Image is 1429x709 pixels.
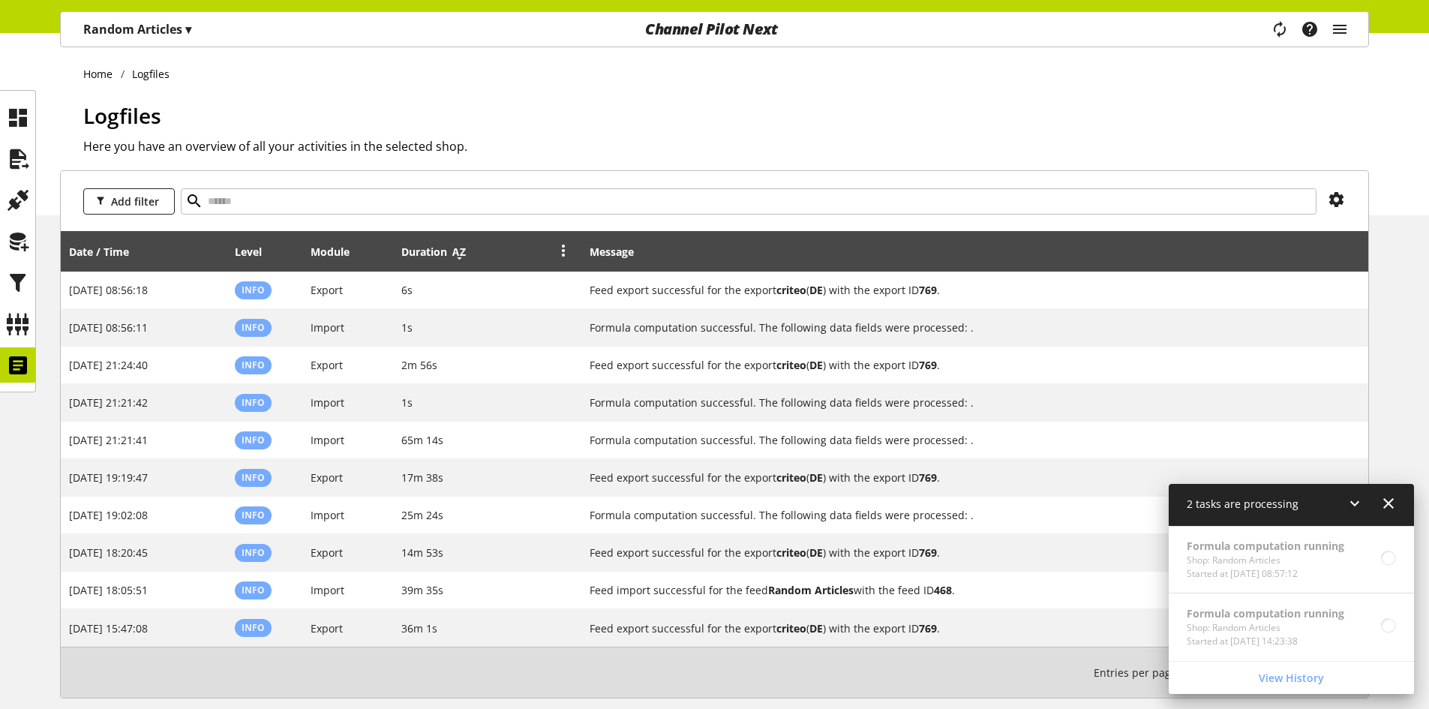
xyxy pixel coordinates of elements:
[69,283,148,297] span: [DATE] 08:56:18
[776,358,806,372] b: criteo
[311,244,365,260] div: Module
[83,188,175,215] button: Add filter
[590,507,1332,523] h2: Formula computation successful. The following data fields were processed: .
[590,357,1332,373] h2: Feed export successful for the export criteo (DE) with the export ID 769.
[311,545,343,560] span: Export
[242,359,265,371] span: Info
[242,321,265,334] span: Info
[311,470,343,485] span: Export
[590,470,1332,485] h2: Feed export successful for the export criteo (DE) with the export ID 769.
[311,621,343,635] span: Export
[1094,659,1279,686] small: 1-10 / 24
[69,621,148,635] span: [DATE] 15:47:08
[919,358,937,372] b: 769
[235,244,277,260] div: Level
[242,396,265,409] span: Info
[185,21,191,38] span: ▾
[401,244,462,260] div: Duration
[776,283,806,297] b: criteo
[401,621,437,635] span: 36m 1s
[401,470,443,485] span: 17m 38s
[590,320,1332,335] h2: Formula computation successful. The following data fields were processed: .
[590,432,1332,448] h2: Formula computation successful. The following data fields were processed: .
[809,545,823,560] b: DE
[1094,665,1183,680] span: Entries per page
[809,470,823,485] b: DE
[809,283,823,297] b: DE
[934,583,952,597] b: 468
[242,546,265,559] span: Info
[83,101,161,130] span: Logfiles
[401,508,443,522] span: 25m 24s
[1187,497,1298,511] span: 2 tasks are processing
[69,433,148,447] span: [DATE] 21:21:41
[776,545,806,560] b: criteo
[311,358,343,372] span: Export
[69,244,144,260] div: Date / Time
[69,395,148,410] span: [DATE] 21:21:42
[776,621,806,635] b: criteo
[69,508,148,522] span: [DATE] 19:02:08
[69,358,148,372] span: [DATE] 21:24:40
[401,320,413,335] span: 1s
[242,471,265,484] span: Info
[590,236,1360,266] div: Message
[69,470,148,485] span: [DATE] 19:19:47
[311,583,344,597] span: Import
[401,433,443,447] span: 65m 14s
[1259,670,1324,686] span: View History
[242,509,265,521] span: Info
[919,621,937,635] b: 769
[401,283,413,297] span: 6s
[242,434,265,446] span: Info
[311,283,343,297] span: Export
[401,395,413,410] span: 1s
[60,11,1369,47] nav: main navigation
[83,137,1369,155] h2: Here you have an overview of all your activities in the selected shop.
[311,395,344,410] span: Import
[776,470,806,485] b: criteo
[242,284,265,296] span: Info
[1172,665,1411,691] a: View History
[311,433,344,447] span: Import
[590,395,1332,410] h2: Formula computation successful. The following data fields were processed: .
[919,470,937,485] b: 769
[590,582,1332,598] h2: Feed import successful for the feed Random Articles with the feed ID 468.
[590,282,1332,298] h2: Feed export successful for the export criteo (DE) with the export ID 769.
[919,283,937,297] b: 769
[111,194,159,209] span: Add filter
[83,20,191,38] p: Random Articles
[401,358,437,372] span: 2m 56s
[590,620,1332,636] h2: Feed export successful for the export criteo (DE) with the export ID 769.
[69,545,148,560] span: [DATE] 18:20:45
[69,320,148,335] span: [DATE] 08:56:11
[919,545,937,560] b: 769
[311,508,344,522] span: Import
[809,358,823,372] b: DE
[401,583,443,597] span: 39m 35s
[69,583,148,597] span: [DATE] 18:05:51
[590,545,1332,560] h2: Feed export successful for the export criteo (DE) with the export ID 769.
[401,545,443,560] span: 14m 53s
[83,66,121,82] a: Home
[242,621,265,634] span: Info
[809,621,823,635] b: DE
[768,583,854,597] b: Random Articles
[311,320,344,335] span: Import
[242,584,265,596] span: Info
